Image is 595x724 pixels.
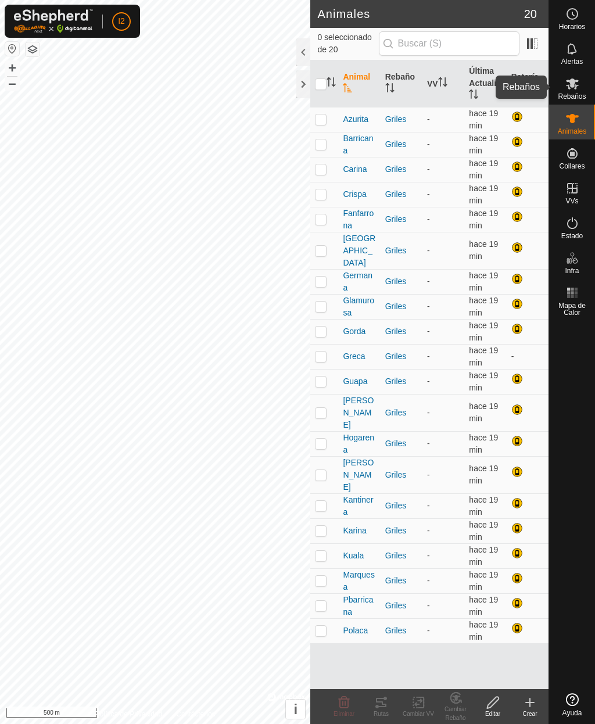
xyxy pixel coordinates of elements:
[561,58,583,65] span: Alertas
[469,464,498,485] span: 22 ago 2025, 19:36
[469,371,498,392] span: 22 ago 2025, 19:36
[558,128,586,135] span: Animales
[14,9,93,33] img: Logo Gallagher
[427,501,430,510] app-display-virtual-paddock-transition: -
[343,525,366,537] span: Karina
[26,42,40,56] button: Capas del Mapa
[343,625,368,637] span: Polaca
[385,245,418,257] div: Griles
[469,209,498,230] span: 22 ago 2025, 19:36
[469,271,498,292] span: 22 ago 2025, 19:36
[5,76,19,90] button: –
[400,709,437,718] div: Cambiar VV
[427,277,430,286] app-display-virtual-paddock-transition: -
[427,114,430,124] app-display-virtual-paddock-transition: -
[385,300,418,313] div: Griles
[427,526,430,535] app-display-virtual-paddock-transition: -
[427,626,430,635] app-display-virtual-paddock-transition: -
[343,232,375,269] span: [GEOGRAPHIC_DATA]
[286,700,305,719] button: i
[385,325,418,338] div: Griles
[343,494,375,518] span: Kantinera
[427,601,430,610] app-display-virtual-paddock-transition: -
[507,60,549,107] th: Batería
[327,79,336,88] p-sorticon: Activar para ordenar
[385,500,418,512] div: Griles
[343,432,375,456] span: Hogarena
[511,709,549,718] div: Crear
[524,5,537,23] span: 20
[507,344,549,369] td: -
[343,207,375,232] span: Fanfarrona
[469,570,498,592] span: 22 ago 2025, 19:36
[385,213,418,225] div: Griles
[427,551,430,560] app-display-virtual-paddock-transition: -
[427,352,430,361] app-display-virtual-paddock-transition: -
[427,189,430,199] app-display-virtual-paddock-transition: -
[118,15,125,27] span: I2
[438,79,447,88] p-sorticon: Activar para ordenar
[5,61,19,75] button: +
[469,239,498,261] span: 22 ago 2025, 19:36
[464,60,506,107] th: Última Actualización
[565,267,579,274] span: Infra
[469,109,498,130] span: 22 ago 2025, 19:36
[385,525,418,537] div: Griles
[338,60,380,107] th: Animal
[437,705,474,722] div: Cambiar Rebaño
[469,433,498,454] span: 22 ago 2025, 19:36
[379,31,519,56] input: Buscar (S)
[343,113,368,126] span: Azurita
[528,85,537,94] p-sorticon: Activar para ordenar
[469,159,498,180] span: 22 ago 2025, 19:36
[427,214,430,224] app-display-virtual-paddock-transition: -
[343,295,375,319] span: Glamurosa
[343,188,366,200] span: Crispa
[427,408,430,417] app-display-virtual-paddock-transition: -
[385,600,418,612] div: Griles
[561,232,583,239] span: Estado
[469,620,498,641] span: 22 ago 2025, 19:36
[343,569,375,593] span: Marquesa
[427,576,430,585] app-display-virtual-paddock-transition: -
[469,346,498,367] span: 22 ago 2025, 19:36
[317,7,524,21] h2: Animales
[385,350,418,363] div: Griles
[294,701,298,717] span: i
[427,327,430,336] app-display-virtual-paddock-transition: -
[422,60,464,107] th: VV
[385,625,418,637] div: Griles
[469,296,498,317] span: 22 ago 2025, 19:36
[565,198,578,205] span: VVs
[559,163,585,170] span: Collares
[385,438,418,450] div: Griles
[469,91,478,101] p-sorticon: Activar para ordenar
[343,457,375,493] span: [PERSON_NAME]
[469,595,498,617] span: 22 ago 2025, 19:36
[343,132,375,157] span: Barricana
[427,377,430,386] app-display-virtual-paddock-transition: -
[343,85,352,94] p-sorticon: Activar para ordenar
[343,163,367,175] span: Carina
[385,138,418,150] div: Griles
[363,709,400,718] div: Rutas
[552,302,592,316] span: Mapa de Calor
[385,550,418,562] div: Griles
[469,402,498,423] span: 22 ago 2025, 19:35
[474,709,511,718] div: Editar
[334,711,354,717] span: Eliminar
[343,350,365,363] span: Greca
[5,42,19,56] button: Restablecer Mapa
[343,395,375,431] span: [PERSON_NAME]
[317,31,378,56] span: 0 seleccionado de 20
[381,60,422,107] th: Rebaño
[562,709,582,716] span: Ayuda
[427,439,430,448] app-display-virtual-paddock-transition: -
[343,270,375,294] span: Germana
[385,375,418,388] div: Griles
[343,375,367,388] span: Guapa
[343,594,375,618] span: Pbarricana
[176,709,215,719] a: Contáctenos
[427,470,430,479] app-display-virtual-paddock-transition: -
[427,302,430,311] app-display-virtual-paddock-transition: -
